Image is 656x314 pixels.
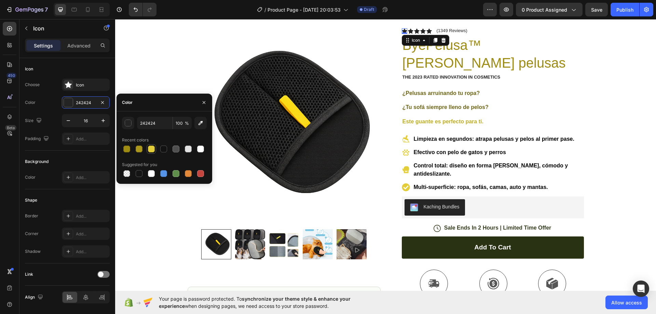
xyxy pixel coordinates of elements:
[287,217,469,240] button: Add to cart
[25,174,36,180] div: Color
[298,128,469,138] div: Rich Text Editor. Editing area: main
[76,213,108,219] div: Add...
[25,293,44,302] div: Align
[287,85,373,91] strong: ¿Tu sofá siempre lleno de pelos?
[137,117,173,129] input: Eg: FFFFFF
[6,73,16,78] div: 450
[67,42,91,49] p: Advanced
[264,6,266,13] span: /
[633,281,649,297] div: Open Intercom Messenger
[611,3,639,16] button: Publish
[295,184,303,192] img: KachingBundles.png
[129,3,156,16] div: Undo/Redo
[76,100,96,106] div: 242424
[299,130,391,136] strong: Efectivo con pelo de gatos y perros
[33,24,91,32] p: Icon
[298,115,469,125] div: Rich Text Editor. Editing area: main
[591,7,602,13] span: Save
[287,71,365,77] strong: ¿Pelusas arruinando tu ropa?
[115,19,656,291] iframe: Design area
[185,120,189,126] span: %
[122,137,149,143] div: Recent colors
[605,296,648,309] button: Allow access
[25,159,49,165] div: Background
[122,99,133,106] div: Color
[309,184,344,191] div: Kaching Bundles
[287,55,468,61] p: The 2023 Rated Innovation in Cosmetics
[76,175,108,181] div: Add...
[616,6,633,13] div: Publish
[34,42,53,49] p: Settings
[287,70,469,107] div: Rich Text Editor. Editing area: main
[25,271,33,277] div: Link
[25,197,37,203] div: Shape
[268,6,341,13] span: Product Page - [DATE] 20:03:53
[76,249,108,255] div: Add...
[298,163,469,173] div: Rich Text Editor. Editing area: main
[25,248,41,255] div: Shadow
[45,5,48,14] p: 7
[364,6,374,13] span: Draft
[122,162,157,168] div: Suggested for you
[298,141,469,160] div: Rich Text Editor. Editing area: main
[25,82,40,88] div: Choose
[329,205,436,213] p: Sale Ends In 2 Hours | Limited Time Offer
[3,3,51,16] button: 7
[159,295,377,310] span: Your page is password protected. To when designing pages, we need access to your store password.
[25,99,36,106] div: Color
[76,82,108,88] div: Icon
[159,296,351,309] span: synchronize your theme style & enhance your experience
[5,125,16,131] div: Beta
[299,117,459,123] strong: Limpieza en segundos: atrapa pelusas y pelos al primer pase.
[25,213,38,219] div: Border
[25,231,39,237] div: Corner
[522,6,567,13] span: 0 product assigned
[25,134,50,144] div: Padding
[516,3,583,16] button: 0 product assigned
[299,165,433,171] strong: Multi-superficie: ropa, sofás, camas, auto y mantas.
[25,116,43,125] div: Size
[287,99,368,105] strong: Este guante es perfecto para ti.
[289,180,350,196] button: Kaching Bundles
[76,231,108,237] div: Add...
[611,299,642,306] span: Allow access
[76,136,108,142] div: Add...
[25,66,33,72] div: Icon
[585,3,608,16] button: Save
[359,224,396,233] div: Add to cart
[299,144,453,158] strong: Control total: diseño en forma [PERSON_NAME], cómodo y antideslizante.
